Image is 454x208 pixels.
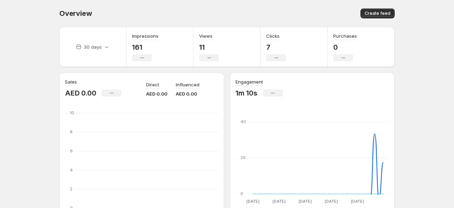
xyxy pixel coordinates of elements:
[146,81,159,88] p: Direct
[65,89,96,97] p: AED 0.00
[84,43,102,50] p: 30 days
[240,155,246,160] text: 20
[146,90,167,97] p: AED 0.00
[59,9,92,18] span: Overview
[235,78,263,85] h3: Engagement
[333,32,357,39] h3: Purchases
[65,78,77,85] h3: Sales
[70,110,74,115] text: 10
[266,43,286,51] p: 7
[240,191,243,196] text: 0
[132,43,159,51] p: 161
[273,199,286,204] text: [DATE]
[266,32,280,39] h3: Clicks
[325,199,338,204] text: [DATE]
[199,32,213,39] h3: Views
[235,89,257,97] p: 1m 10s
[351,199,364,204] text: [DATE]
[360,8,395,18] button: Create feed
[132,32,159,39] h3: Impressions
[70,129,73,134] text: 8
[333,43,357,51] p: 0
[70,148,73,153] text: 6
[70,186,72,191] text: 2
[176,81,199,88] p: Influenced
[246,199,259,204] text: [DATE]
[199,43,219,51] p: 11
[299,199,312,204] text: [DATE]
[176,90,199,97] p: AED 0.00
[365,11,390,16] span: Create feed
[240,119,246,124] text: 40
[70,167,73,172] text: 4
